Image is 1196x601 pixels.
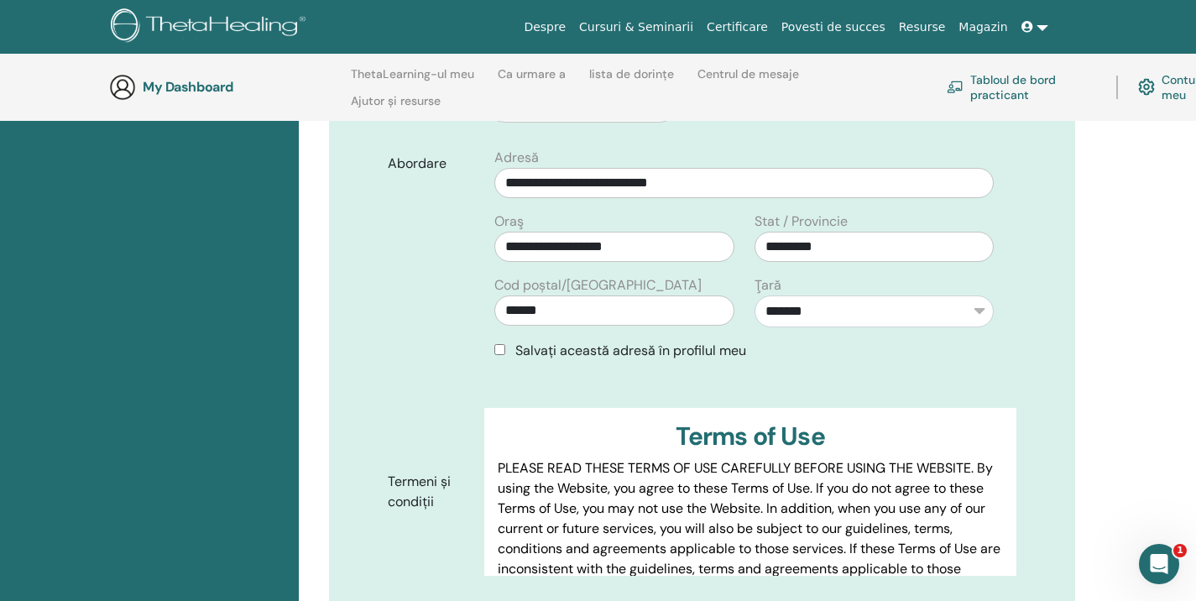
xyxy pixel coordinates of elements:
[1173,544,1187,557] span: 1
[947,69,1096,106] a: Tabloul de bord practicant
[517,12,572,43] a: Despre
[109,74,136,101] img: generic-user-icon.jpg
[494,212,524,232] label: Oraş
[755,212,848,232] label: Stat / Provincie
[1138,75,1155,99] img: cog.svg
[498,67,566,94] a: Ca urmare a
[1139,544,1179,584] iframe: Intercom live chat
[494,275,702,295] label: Cod poștal/[GEOGRAPHIC_DATA]
[775,12,892,43] a: Povesti de succes
[755,275,781,295] label: Ţară
[697,67,799,94] a: Centrul de mesaje
[494,148,539,168] label: Adresă
[351,67,474,94] a: ThetaLearning-ul meu
[700,12,775,43] a: Certificare
[375,148,484,180] label: Abordare
[498,458,1003,599] p: PLEASE READ THESE TERMS OF USE CAREFULLY BEFORE USING THE WEBSITE. By using the Website, you agre...
[947,81,964,93] img: chalkboard-teacher.svg
[572,12,700,43] a: Cursuri & Seminarii
[143,79,311,95] h3: My Dashboard
[952,12,1014,43] a: Magazin
[892,12,953,43] a: Resurse
[498,421,1003,452] h3: Terms of Use
[589,67,674,94] a: lista de dorințe
[515,342,746,359] span: Salvați această adresă în profilul meu
[111,8,311,46] img: logo.png
[375,466,484,518] label: Termeni și condiții
[351,94,441,121] a: Ajutor și resurse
